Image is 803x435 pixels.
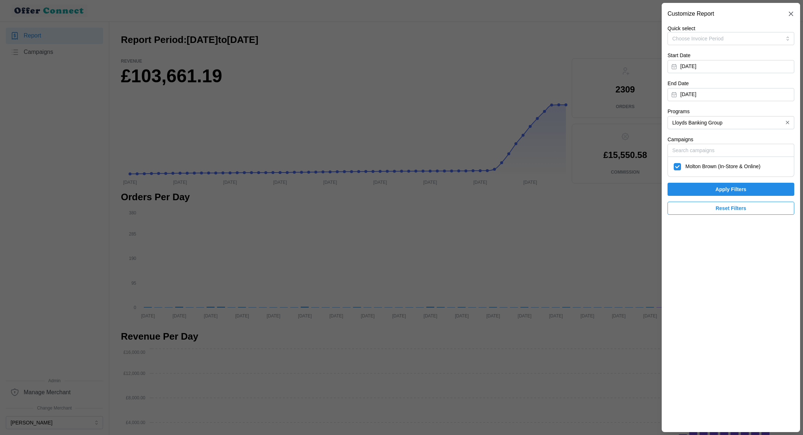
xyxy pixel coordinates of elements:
[668,25,794,32] p: Quick select
[668,144,794,157] input: Search campaigns
[668,60,794,73] button: [DATE]
[668,136,693,144] label: Campaigns
[668,52,690,60] label: Start Date
[716,202,746,214] span: Reset Filters
[668,80,689,88] label: End Date
[668,202,794,215] button: Reset Filters
[716,183,747,195] span: Apply Filters
[668,88,794,101] button: [DATE]
[668,32,794,45] button: Choose Invoice Period
[668,183,794,196] button: Apply Filters
[668,108,690,116] label: Programs
[685,163,760,171] span: Molton Brown (In-Store & Online)
[672,36,724,41] span: Choose Invoice Period
[668,11,714,17] h2: Customize Report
